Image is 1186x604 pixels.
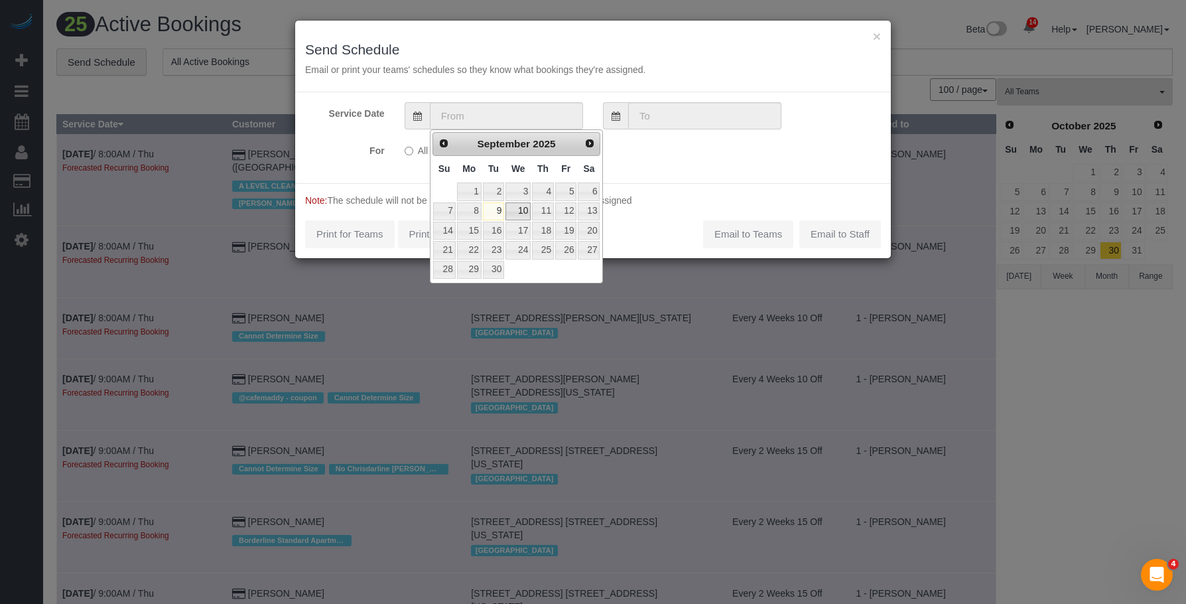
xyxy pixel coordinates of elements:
a: 10 [505,202,531,220]
a: 18 [532,222,554,240]
a: 15 [457,222,482,240]
a: 4 [532,183,554,200]
label: Service Date [295,102,395,120]
a: 6 [578,183,600,200]
a: 26 [555,241,576,259]
h3: Send Schedule [305,42,881,57]
p: Email or print your teams' schedules so they know what bookings they're assigned. [305,63,881,76]
span: Tuesday [488,163,499,174]
label: All Teams [405,139,458,157]
iframe: Intercom live chat [1141,559,1173,591]
a: 29 [457,261,482,279]
button: × [873,29,881,43]
label: For [295,139,395,157]
a: 23 [483,241,504,259]
a: Next [580,134,599,153]
span: Wednesday [511,163,525,174]
a: 13 [578,202,600,220]
a: 2 [483,183,504,200]
a: 9 [483,202,504,220]
input: From [430,102,583,129]
a: 11 [532,202,554,220]
a: 3 [505,183,531,200]
a: 27 [578,241,600,259]
span: Saturday [583,163,594,174]
a: 28 [433,261,456,279]
span: Thursday [537,163,549,174]
span: Sunday [438,163,450,174]
a: 20 [578,222,600,240]
span: Note: [305,195,327,206]
a: 7 [433,202,456,220]
a: 21 [433,241,456,259]
a: 12 [555,202,576,220]
span: Friday [561,163,570,174]
a: 22 [457,241,482,259]
span: 4 [1168,559,1179,569]
input: To [628,102,781,129]
a: 17 [505,222,531,240]
a: 25 [532,241,554,259]
span: Prev [438,138,449,149]
span: Next [584,138,595,149]
a: Prev [434,134,453,153]
a: 16 [483,222,504,240]
span: September [478,138,531,149]
a: 24 [505,241,531,259]
a: 1 [457,183,482,200]
a: 5 [555,183,576,200]
a: 30 [483,261,504,279]
input: All Teams [405,147,413,155]
span: 2025 [533,138,555,149]
p: The schedule will not be sent for bookings that are marked as Unassigned [305,194,881,207]
a: 14 [433,222,456,240]
a: 19 [555,222,576,240]
span: Monday [462,163,476,174]
a: 8 [457,202,482,220]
